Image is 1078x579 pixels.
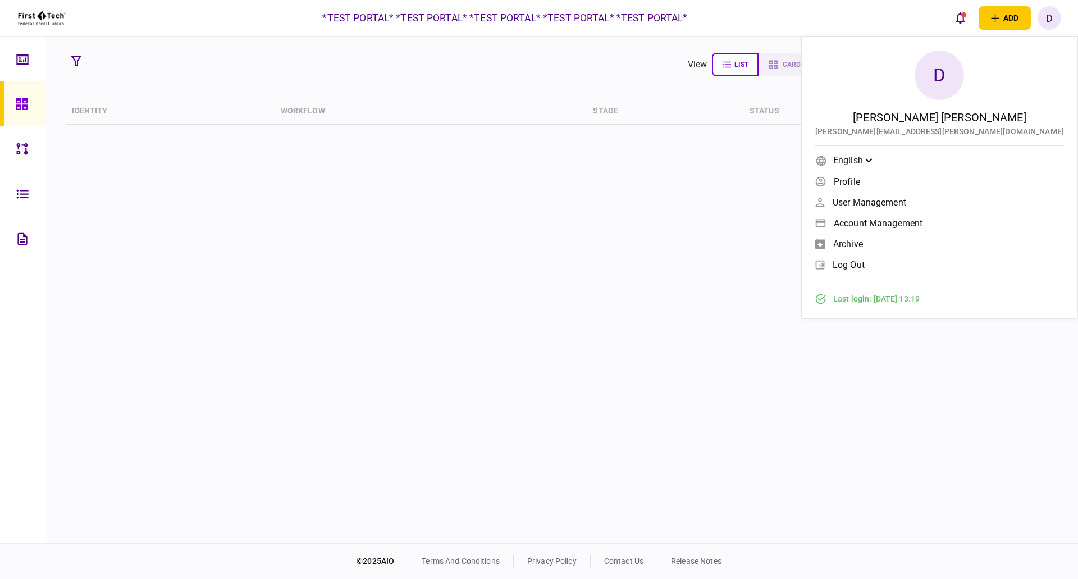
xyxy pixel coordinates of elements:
[815,235,1064,252] a: archive
[527,557,577,566] a: privacy policy
[833,239,863,249] span: archive
[587,98,743,125] th: stage
[1038,6,1061,30] button: D
[833,198,906,207] span: User management
[815,173,1064,190] a: Profile
[834,177,860,186] span: Profile
[815,215,1064,231] a: Account management
[833,154,873,167] div: English
[759,53,814,76] button: cards
[322,11,687,25] div: *TEST PORTAL* *TEST PORTAL* *TEST PORTAL* *TEST PORTAL* *TEST PORTAL*
[834,218,922,228] span: Account management
[604,557,643,566] a: contact us
[712,53,759,76] button: list
[783,61,805,69] span: cards
[815,256,1064,273] a: log out
[833,293,920,305] span: Last login : [DATE] 13:19
[422,557,500,566] a: terms and conditions
[734,61,748,69] span: list
[357,555,408,567] div: © 2025 AIO
[744,98,952,125] th: status
[853,109,1026,126] div: [PERSON_NAME] [PERSON_NAME]
[815,194,1064,211] a: User management
[275,98,588,125] th: workflow
[688,58,707,71] div: view
[979,6,1031,30] button: open adding identity options
[915,51,964,100] div: D
[815,126,1064,138] div: [PERSON_NAME][EMAIL_ADDRESS][PERSON_NAME][DOMAIN_NAME]
[66,98,275,125] th: identity
[833,260,865,270] span: log out
[17,4,67,32] img: client company logo
[671,557,721,566] a: release notes
[948,6,972,30] button: open notifications list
